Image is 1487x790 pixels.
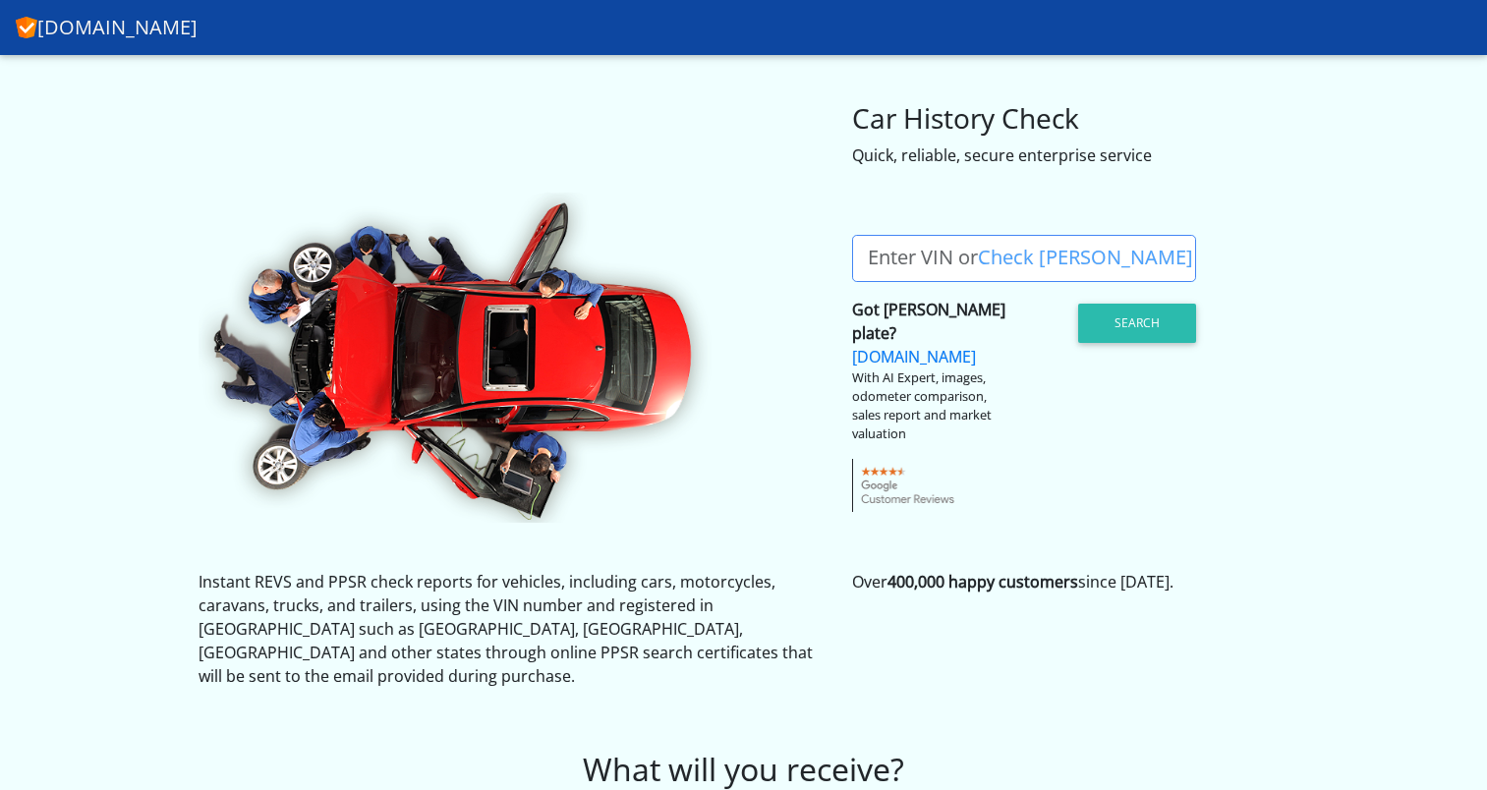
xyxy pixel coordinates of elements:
img: CheckVIN [199,191,729,523]
strong: Got [PERSON_NAME] plate? [852,299,1005,344]
button: Search [1078,304,1196,343]
label: Enter VIN or [852,235,1209,282]
p: Over since [DATE]. [852,570,1289,593]
div: Quick, reliable, secure enterprise service [852,143,1289,167]
a: [DOMAIN_NAME] [852,346,976,367]
strong: 400,000 happy customers [887,571,1078,592]
p: Instant REVS and PPSR check reports for vehicles, including cars, motorcycles, caravans, trucks, ... [199,570,823,688]
h3: Car History Check [852,102,1289,136]
div: With AI Expert, images, odometer comparison, sales report and market valuation [852,368,1009,444]
h2: What will you receive? [15,751,1472,788]
img: gcr-badge-transparent.png [852,459,965,512]
a: Check [PERSON_NAME] [978,244,1193,270]
a: [DOMAIN_NAME] [16,8,198,47]
img: CarHistory.net.au logo [16,13,37,38]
